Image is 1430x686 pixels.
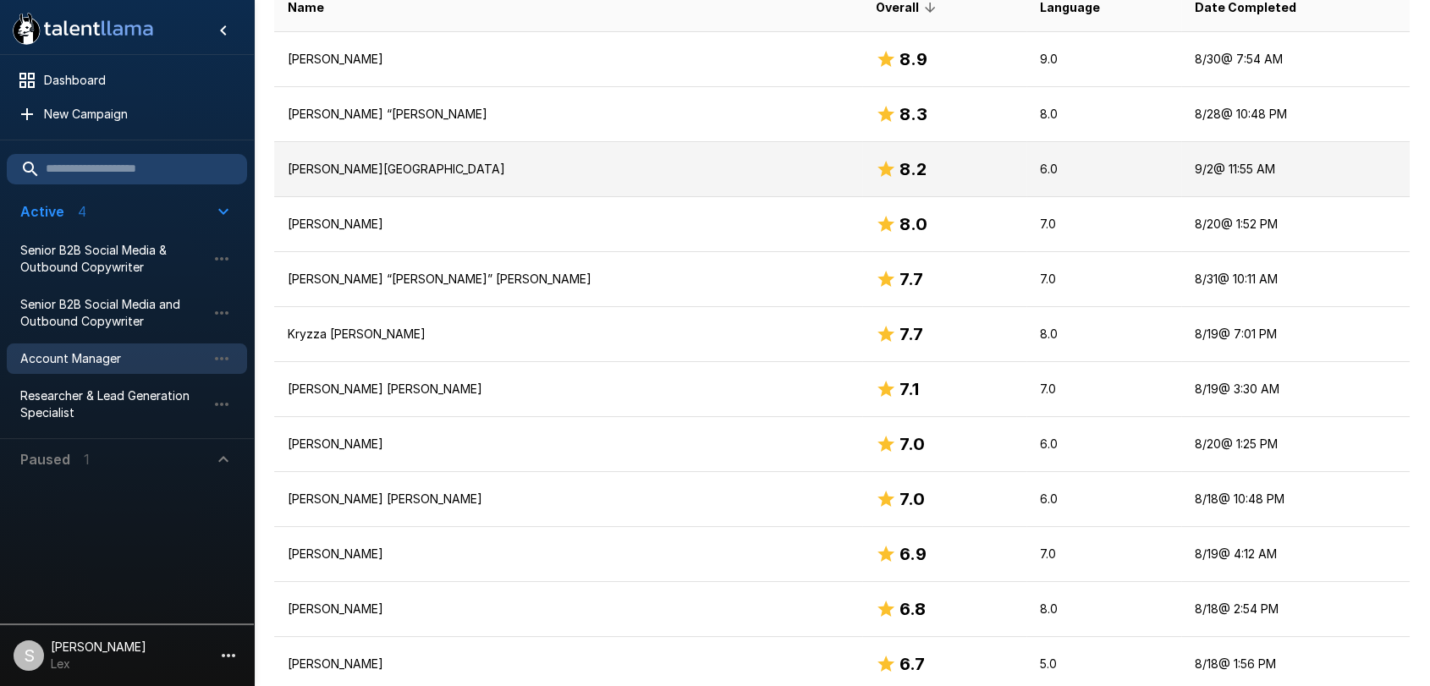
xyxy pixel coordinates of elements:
[1040,326,1168,343] p: 8.0
[899,541,927,568] h6: 6.9
[288,161,849,178] p: [PERSON_NAME][GEOGRAPHIC_DATA]
[1040,216,1168,233] p: 7.0
[899,650,925,678] h6: 6.7
[899,595,926,623] h6: 6.8
[1040,271,1168,288] p: 7.0
[288,326,849,343] p: Kryzza [PERSON_NAME]
[899,486,925,513] h6: 7.0
[288,381,849,398] p: [PERSON_NAME] [PERSON_NAME]
[1040,161,1168,178] p: 6.0
[288,436,849,453] p: [PERSON_NAME]
[1181,252,1410,307] td: 8/31 @ 10:11 AM
[1181,582,1410,637] td: 8/18 @ 2:54 PM
[1040,51,1168,68] p: 9.0
[1181,362,1410,417] td: 8/19 @ 3:30 AM
[1181,307,1410,362] td: 8/19 @ 7:01 PM
[288,601,849,617] p: [PERSON_NAME]
[1181,527,1410,582] td: 8/19 @ 4:12 AM
[288,656,849,672] p: [PERSON_NAME]
[1181,32,1410,87] td: 8/30 @ 7:54 AM
[1040,381,1168,398] p: 7.0
[899,46,927,73] h6: 8.9
[1181,142,1410,197] td: 9/2 @ 11:55 AM
[1040,106,1168,123] p: 8.0
[899,101,927,128] h6: 8.3
[899,321,923,348] h6: 7.7
[1040,491,1168,508] p: 6.0
[288,491,849,508] p: [PERSON_NAME] [PERSON_NAME]
[899,211,927,238] h6: 8.0
[288,546,849,563] p: [PERSON_NAME]
[1040,656,1168,672] p: 5.0
[288,271,849,288] p: [PERSON_NAME] “[PERSON_NAME]” [PERSON_NAME]
[899,431,925,458] h6: 7.0
[1181,197,1410,252] td: 8/20 @ 1:52 PM
[899,156,927,183] h6: 8.2
[899,266,923,293] h6: 7.7
[1040,601,1168,617] p: 8.0
[288,51,849,68] p: [PERSON_NAME]
[1181,417,1410,472] td: 8/20 @ 1:25 PM
[1040,546,1168,563] p: 7.0
[1040,436,1168,453] p: 6.0
[288,106,849,123] p: [PERSON_NAME] “[PERSON_NAME]
[288,216,849,233] p: [PERSON_NAME]
[899,376,919,403] h6: 7.1
[1181,87,1410,142] td: 8/28 @ 10:48 PM
[1181,472,1410,527] td: 8/18 @ 10:48 PM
